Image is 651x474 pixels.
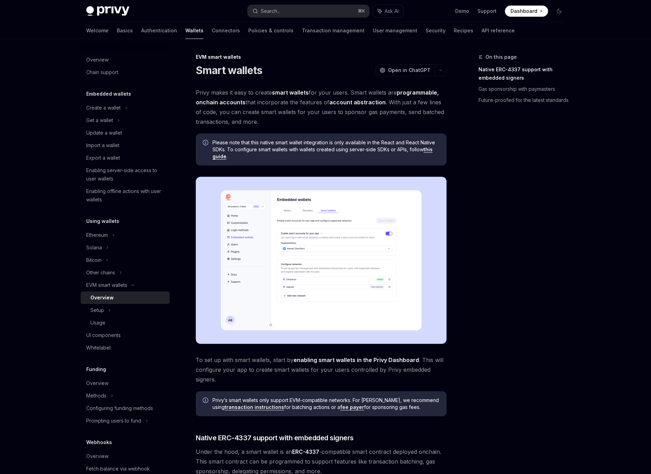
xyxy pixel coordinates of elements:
div: Other chains [86,268,115,277]
strong: smart wallets [272,89,309,96]
span: Ask AI [385,8,399,15]
a: Basics [117,22,133,39]
a: Policies & controls [248,22,294,39]
span: Please note that this native smart wallet integration is only available in the React and React Na... [212,139,440,160]
a: Gas sponsorship with paymasters [479,83,570,95]
a: Import a wallet [81,139,170,152]
a: UI components [81,329,170,342]
a: Authentication [141,22,177,39]
div: EVM smart wallets [86,281,127,289]
span: ⌘ K [358,8,365,14]
a: Native ERC-4337 support with embedded signers [479,64,570,83]
div: Enabling server-side access to user wallets [86,166,166,183]
a: Transaction management [302,22,364,39]
a: Overview [81,54,170,66]
div: Overview [86,452,108,460]
a: Support [477,8,497,15]
div: Overview [86,379,108,387]
img: dark logo [86,6,129,16]
a: Whitelabel [81,342,170,354]
svg: Info [203,140,210,147]
div: Methods [86,392,106,400]
h5: Embedded wallets [86,90,131,98]
a: User management [373,22,417,39]
div: Import a wallet [86,141,119,150]
span: Privy’s smart wallets only support EVM-compatible networks. For [PERSON_NAME], we recommend using... [212,397,440,411]
a: Security [426,22,445,39]
div: Configuring funding methods [86,404,153,412]
div: Solana [86,243,102,252]
h1: Smart wallets [196,64,262,77]
svg: Info [203,397,210,404]
a: ERC-4337 [292,448,319,456]
div: Ethereum [86,231,108,239]
a: Demo [455,8,469,15]
a: transaction instructions [225,404,284,410]
a: Configuring funding methods [81,402,170,415]
a: account abstraction [329,99,386,106]
a: Welcome [86,22,108,39]
button: Toggle dark mode [554,6,565,17]
div: Whitelabel [86,344,111,352]
div: Chain support [86,68,118,77]
a: Overview [81,450,170,463]
a: Dashboard [505,6,548,17]
div: Update a wallet [86,129,122,137]
div: Bitcoin [86,256,102,264]
button: Search...⌘K [248,5,369,17]
span: On this page [485,53,517,61]
h5: Using wallets [86,217,119,225]
button: Open in ChatGPT [375,64,435,76]
a: Chain support [81,66,170,79]
a: Export a wallet [81,152,170,164]
div: Get a wallet [86,116,113,124]
div: Prompting users to fund [86,417,141,425]
img: Sample enable smart wallets [196,177,447,344]
a: Overview [81,377,170,389]
div: UI components [86,331,121,339]
div: Overview [90,294,114,302]
a: Enabling offline actions with user wallets [81,185,170,206]
h5: Webhooks [86,438,112,447]
div: Enabling offline actions with user wallets [86,187,166,204]
a: API reference [482,22,515,39]
a: Usage [81,316,170,329]
div: Fetch balance via webhook [86,465,150,473]
a: Connectors [212,22,240,39]
button: Ask AI [373,5,403,17]
a: Future-proofed for the latest standards [479,95,570,106]
div: Create a wallet [86,104,121,112]
a: Recipes [454,22,473,39]
a: Overview [81,291,170,304]
span: To set up with smart wallets, start by . This will configure your app to create smart wallets for... [196,355,447,384]
a: fee payer [340,404,364,410]
div: Export a wallet [86,154,120,162]
span: Native ERC-4337 support with embedded signers [196,433,354,443]
span: Dashboard [511,8,537,15]
span: Privy makes it easy to create for your users. Smart wallets are that incorporate the features of ... [196,88,447,127]
a: Wallets [185,22,203,39]
div: Usage [90,319,105,327]
a: Update a wallet [81,127,170,139]
h5: Funding [86,365,106,373]
div: Setup [90,306,104,314]
div: Overview [86,56,108,64]
div: Search... [261,7,280,15]
a: Enabling server-side access to user wallets [81,164,170,185]
a: enabling smart wallets in the Privy Dashboard [294,356,419,364]
div: EVM smart wallets [196,54,447,61]
span: Open in ChatGPT [388,67,431,74]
